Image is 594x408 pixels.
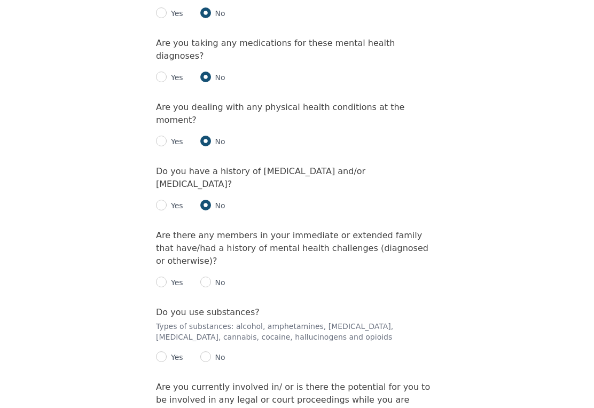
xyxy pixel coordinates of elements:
p: No [211,72,225,83]
label: Are there any members in your immediate or extended family that have/had a history of mental heal... [156,230,428,266]
p: Yes [167,277,183,288]
p: No [211,136,225,147]
p: Yes [167,352,183,363]
p: Yes [167,200,183,211]
label: Do you have a history of [MEDICAL_DATA] and/or [MEDICAL_DATA]? [156,166,365,189]
p: No [211,277,225,288]
p: No [211,352,225,363]
label: Are you dealing with any physical health conditions at the moment? [156,102,404,125]
p: Yes [167,136,183,147]
label: Do you use substances? [156,307,260,317]
p: No [211,8,225,19]
p: No [211,200,225,211]
p: Yes [167,72,183,83]
p: Types of substances: alcohol, amphetamines, [MEDICAL_DATA], [MEDICAL_DATA], cannabis, cocaine, ha... [156,321,438,342]
p: Yes [167,8,183,19]
label: Are you taking any medications for these mental health diagnoses? [156,38,395,61]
